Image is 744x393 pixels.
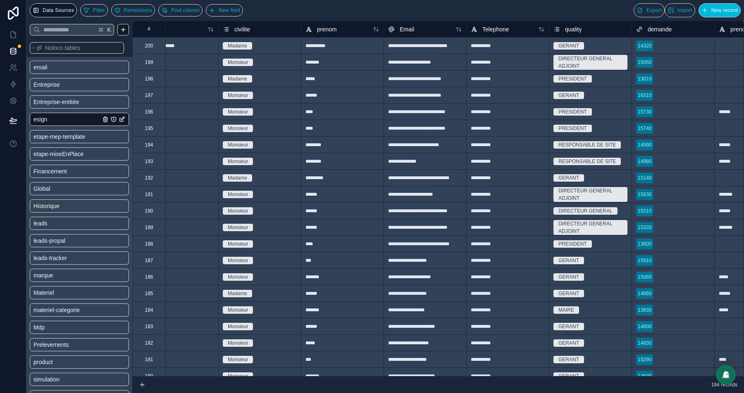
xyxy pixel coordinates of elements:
span: etape-miseEnPlace [33,150,83,158]
div: 197 [145,92,153,99]
div: 14860 [638,290,651,297]
span: Permissions [124,7,153,14]
a: Permissions [111,4,159,17]
div: 189 [145,224,153,231]
div: 15310 [638,207,651,215]
div: 183 [145,323,153,330]
div: 184 [145,307,153,313]
a: etape-mep-template [33,133,100,141]
a: esign [33,115,100,123]
span: marque [33,271,53,279]
a: product [33,358,100,366]
div: DIRECTEUR GENERAL ADJOINT [558,187,622,202]
div: Monsieur [228,257,248,264]
div: email [30,61,129,74]
div: Monsieur [228,207,248,215]
div: 15910 [638,257,651,264]
div: Monsieur [228,339,248,347]
div: GERANT [558,257,579,264]
span: Entreprise-entitée [33,98,79,106]
a: Historique [33,202,100,210]
div: Financement [30,165,129,178]
div: 15320 [638,224,651,231]
div: Monsieur [228,125,248,132]
div: GERANT [558,273,579,281]
span: New record [711,7,738,14]
button: Permissions [111,4,155,17]
div: 14830 [638,339,651,347]
a: New record [695,3,741,17]
button: Noloco tables [30,42,124,54]
div: 195 [145,125,153,132]
span: Global [33,185,50,193]
div: 200 [145,43,153,49]
div: GERANT [558,290,579,297]
a: marque [33,271,100,279]
div: product [30,355,129,369]
span: Historique [33,202,60,210]
div: marque [30,269,129,282]
a: materiel-categorie [33,306,100,314]
button: Data Sources [30,3,77,17]
div: leads-tracker [30,251,129,265]
a: email [33,63,100,71]
div: 14990 [638,141,651,149]
a: Global [33,185,100,193]
div: 15630 [638,191,651,198]
span: quality [565,25,582,33]
div: GERANT [558,92,579,99]
div: 15060 [638,273,651,281]
div: Global [30,182,129,195]
span: Export [646,7,661,14]
span: simulation [33,375,60,384]
div: GERANT [558,42,579,50]
div: 14800 [638,323,651,330]
span: Entreprise [33,80,60,89]
div: Prelevements [30,338,129,351]
a: Mdp [33,323,100,331]
div: DIRECTEUR GENERAL [558,207,613,215]
span: etape-mep-template [33,133,85,141]
span: civilite [234,25,250,33]
button: New field [206,4,243,17]
a: leads-propal [33,237,100,245]
span: Import [677,7,692,14]
div: Monsieur [228,224,248,231]
div: 13010 [638,75,651,83]
span: Prelevements [33,341,69,349]
div: 15140 [638,174,651,182]
div: Madame [228,75,247,83]
div: 198 [145,76,153,82]
div: PRESIDENT [558,240,587,248]
div: simulation [30,373,129,386]
div: RESPONSABLE DE SITE [558,141,616,149]
div: PRESIDENT [558,75,587,83]
div: 13600 [638,240,651,248]
div: 190 [145,208,153,214]
div: 188 [145,241,153,247]
div: Monsieur [228,323,248,330]
div: Monsieur [228,306,248,314]
div: Monsieur [228,372,248,380]
div: 182 [145,340,153,346]
div: esign [30,113,129,126]
div: 13930 [638,306,651,314]
div: 14690 [638,372,651,380]
div: PRESIDENT [558,125,587,132]
div: Entreprise-entitée [30,95,129,109]
div: 185 [145,290,153,297]
span: leads-propal [33,237,65,245]
button: Find column [158,4,203,17]
div: materiel-categorie [30,303,129,317]
div: Open Intercom Messenger [716,365,736,385]
span: K [106,27,112,33]
div: 187 [145,257,153,264]
div: Monsieur [228,158,248,165]
div: 186 [145,274,153,280]
span: leads [33,219,47,227]
div: Madame [228,174,247,182]
div: Monsieur [228,191,248,198]
div: Monsieur [228,356,248,363]
div: DIRECTEUR GENERAL ADJOINT [558,55,622,70]
span: prenom [317,25,336,33]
